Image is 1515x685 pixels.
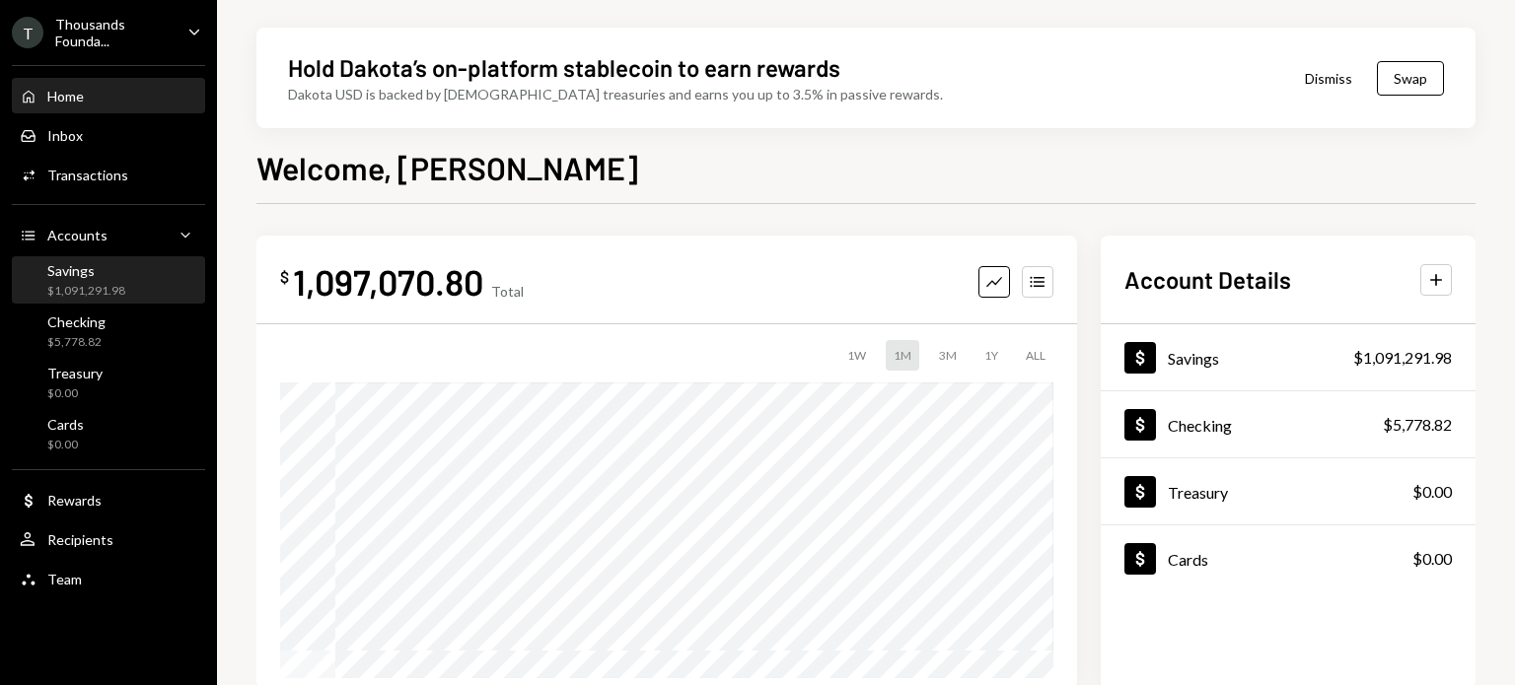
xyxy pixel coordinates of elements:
[491,283,524,300] div: Total
[47,167,128,183] div: Transactions
[1353,346,1452,370] div: $1,091,291.98
[1168,349,1219,368] div: Savings
[47,365,103,381] div: Treasury
[12,256,205,304] a: Savings$1,091,291.98
[288,51,840,84] div: Hold Dakota’s on-platform stablecoin to earn rewards
[1168,416,1232,435] div: Checking
[1168,483,1228,502] div: Treasury
[1124,263,1291,296] h2: Account Details
[1412,480,1452,504] div: $0.00
[47,416,84,433] div: Cards
[47,437,84,453] div: $0.00
[256,148,638,187] h1: Welcome, [PERSON_NAME]
[1018,340,1053,371] div: ALL
[1383,413,1452,437] div: $5,778.82
[12,217,205,252] a: Accounts
[1101,324,1476,390] a: Savings$1,091,291.98
[886,340,919,371] div: 1M
[1101,525,1476,591] a: Cards$0.00
[1101,458,1476,524] a: Treasury$0.00
[47,127,83,144] div: Inbox
[47,385,103,402] div: $0.00
[839,340,874,371] div: 1W
[47,492,102,509] div: Rewards
[12,521,205,557] a: Recipients
[47,571,82,587] div: Team
[12,359,205,406] a: Treasury$0.00
[12,308,205,355] a: Checking$5,778.82
[1101,391,1476,457] a: Checking$5,778.82
[47,531,113,548] div: Recipients
[1280,55,1377,102] button: Dismiss
[12,117,205,153] a: Inbox
[12,561,205,596] a: Team
[47,88,84,104] div: Home
[288,84,943,104] div: Dakota USD is backed by [DEMOGRAPHIC_DATA] treasuries and earns you up to 3.5% in passive rewards.
[12,78,205,113] a: Home
[1412,547,1452,571] div: $0.00
[47,313,106,330] div: Checking
[1168,550,1208,569] div: Cards
[293,259,483,304] div: 1,097,070.80
[12,157,205,192] a: Transactions
[931,340,965,371] div: 3M
[976,340,1006,371] div: 1Y
[47,334,106,351] div: $5,778.82
[12,17,43,48] div: T
[55,16,172,49] div: Thousands Founda...
[1377,61,1444,96] button: Swap
[47,283,125,300] div: $1,091,291.98
[12,482,205,517] a: Rewards
[47,227,108,243] div: Accounts
[12,410,205,457] a: Cards$0.00
[280,267,289,287] div: $
[47,262,125,279] div: Savings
